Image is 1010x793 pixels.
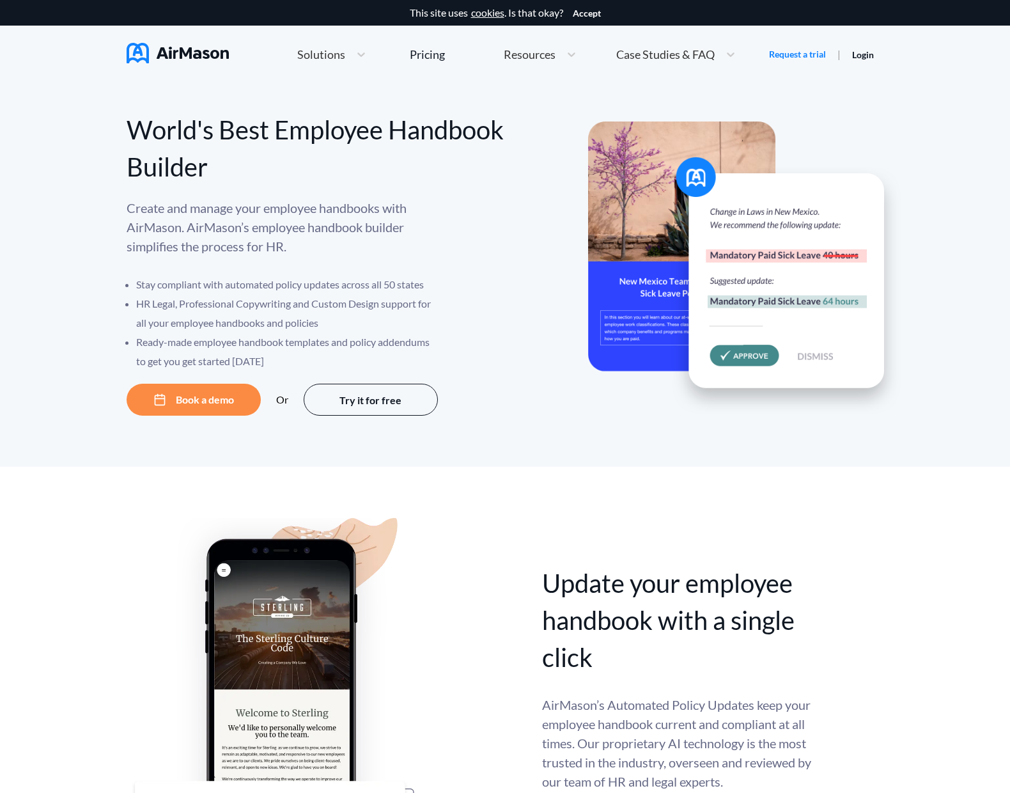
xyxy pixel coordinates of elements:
img: hero-banner [588,122,901,415]
li: Stay compliant with automated policy updates across all 50 states [136,275,440,294]
li: HR Legal, Professional Copywriting and Custom Design support for all your employee handbooks and ... [136,294,440,333]
a: Login [852,49,874,60]
a: cookies [471,7,504,19]
div: Pricing [410,49,445,60]
a: Pricing [410,43,445,66]
img: AirMason Logo [127,43,229,63]
div: Update your employee handbook with a single click [542,565,814,676]
a: Request a trial [769,48,826,61]
span: Solutions [297,49,345,60]
div: Or [276,394,288,405]
span: | [837,48,841,60]
div: World's Best Employee Handbook Builder [127,111,506,185]
div: AirMason’s Automated Policy Updates keep your employee handbook current and compliant at all time... [542,695,814,791]
li: Ready-made employee handbook templates and policy addendums to get you get started [DATE] [136,333,440,371]
span: Case Studies & FAQ [616,49,715,60]
p: Create and manage your employee handbooks with AirMason. AirMason’s employee handbook builder sim... [127,198,440,256]
button: Try it for free [304,384,438,416]
span: Resources [504,49,555,60]
button: Accept cookies [573,8,601,19]
button: Book a demo [127,384,261,416]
